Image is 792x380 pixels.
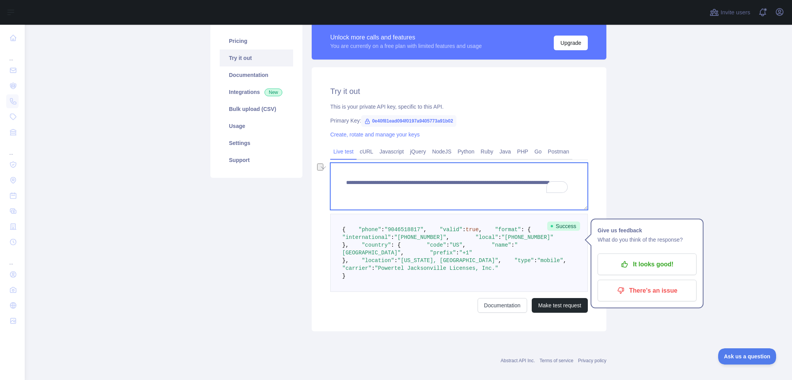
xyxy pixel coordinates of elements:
span: "country" [362,242,391,248]
span: "US" [449,242,463,248]
a: Pricing [220,32,293,49]
a: Go [531,145,545,158]
iframe: Toggle Customer Support [718,348,777,365]
span: : [463,227,466,233]
div: You are currently on a free plan with limited features and usage [330,42,482,50]
span: : [372,265,375,271]
div: ... [6,141,19,156]
span: "type" [514,257,534,264]
p: It looks good! [603,258,691,271]
a: Postman [545,145,572,158]
span: true [466,227,479,233]
a: jQuery [407,145,429,158]
span: , [401,250,404,256]
span: }, [342,242,349,248]
a: Python [454,145,478,158]
span: "name" [492,242,511,248]
h1: Give us feedback [597,226,696,235]
span: "9046518817" [384,227,423,233]
a: Ruby [478,145,497,158]
a: PHP [514,145,531,158]
a: cURL [357,145,376,158]
span: , [423,227,427,233]
a: Create, rotate and manage your keys [330,131,420,138]
span: : [381,227,384,233]
span: "[PHONE_NUMBER]" [502,234,553,240]
a: Privacy policy [578,358,606,363]
p: What do you think of the response? [597,235,696,244]
a: Documentation [220,66,293,83]
div: Primary Key: [330,117,588,124]
a: Terms of service [539,358,573,363]
span: } [342,273,345,279]
span: "location" [362,257,394,264]
span: New [265,89,282,96]
span: : { [521,227,531,233]
span: : [446,242,449,248]
h2: Try it out [330,86,588,97]
span: Success [547,222,580,231]
a: Live test [330,145,357,158]
span: { [342,227,345,233]
a: Integrations New [220,83,293,101]
span: : [498,234,501,240]
span: "[US_STATE], [GEOGRAPHIC_DATA]" [398,257,498,264]
span: "mobile" [537,257,563,264]
a: Javascript [376,145,407,158]
span: , [463,242,466,248]
span: : [394,257,397,264]
button: It looks good! [597,254,696,275]
span: : [534,257,537,264]
a: NodeJS [429,145,454,158]
span: : [456,250,459,256]
span: "[GEOGRAPHIC_DATA]" [342,242,518,256]
span: "+1" [459,250,472,256]
span: }, [342,257,349,264]
div: Unlock more calls and features [330,33,482,42]
span: "code" [427,242,446,248]
button: Make test request [532,298,588,313]
a: Usage [220,118,293,135]
a: Abstract API Inc. [501,358,535,363]
span: "international" [342,234,391,240]
span: : { [391,242,401,248]
span: , [479,227,482,233]
span: "phone" [358,227,381,233]
span: "prefix" [430,250,456,256]
span: , [563,257,566,264]
a: Java [497,145,514,158]
span: : [511,242,514,248]
span: "Powertel Jacksonville Licenses, Inc." [375,265,498,271]
p: There's an issue [603,284,691,297]
span: : [391,234,394,240]
span: "local" [475,234,498,240]
a: Try it out [220,49,293,66]
span: , [446,234,449,240]
a: Documentation [478,298,527,313]
a: Bulk upload (CSV) [220,101,293,118]
a: Support [220,152,293,169]
span: Invite users [720,8,750,17]
button: There's an issue [597,280,696,302]
span: "format" [495,227,521,233]
span: "valid" [440,227,463,233]
div: This is your private API key, specific to this API. [330,103,588,111]
span: "carrier" [342,265,372,271]
textarea: To enrich screen reader interactions, please activate Accessibility in Grammarly extension settings [330,163,588,210]
a: Settings [220,135,293,152]
button: Invite users [708,6,752,19]
button: Upgrade [554,36,588,50]
span: "[PHONE_NUMBER]" [394,234,446,240]
span: 0e40f81ead094f0197a9405773a91b02 [361,115,456,127]
div: ... [6,46,19,62]
div: ... [6,250,19,266]
span: , [498,257,501,264]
